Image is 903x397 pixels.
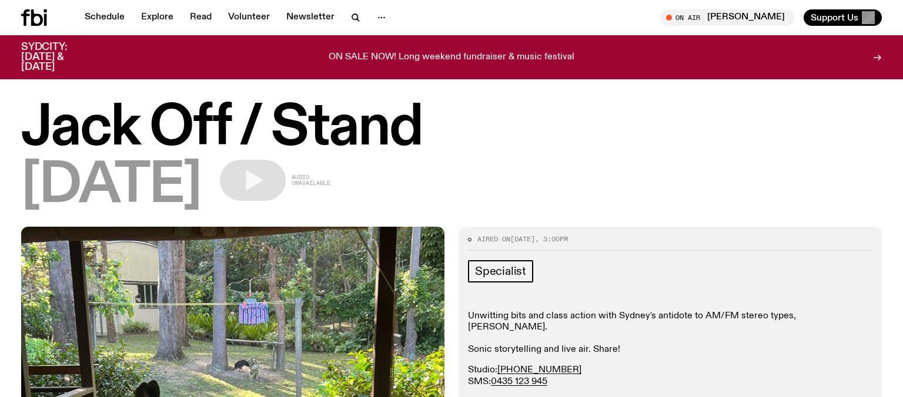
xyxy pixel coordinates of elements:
a: Specialist [468,260,533,282]
span: Audio unavailable [292,174,330,186]
a: 0435 123 945 [491,377,547,386]
button: On Air[PERSON_NAME] [660,9,794,26]
a: [PHONE_NUMBER] [497,365,581,375]
span: Aired on [477,234,510,244]
p: Unwitting bits and class action with Sydney's antidote to AM/FM stereo types, [PERSON_NAME]. Soni... [468,311,872,356]
span: Specialist [475,265,526,278]
span: , 3:00pm [535,234,568,244]
span: Support Us [811,12,858,23]
h3: SYDCITY: [DATE] & [DATE] [21,42,96,72]
a: Read [183,9,219,26]
p: ON SALE NOW! Long weekend fundraiser & music festival [329,52,574,63]
a: Newsletter [279,9,342,26]
a: Schedule [78,9,132,26]
span: [DATE] [21,160,201,213]
span: [DATE] [510,234,535,244]
a: Volunteer [221,9,277,26]
h1: Jack Off / Stand [21,102,882,155]
a: Explore [134,9,180,26]
button: Support Us [804,9,882,26]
